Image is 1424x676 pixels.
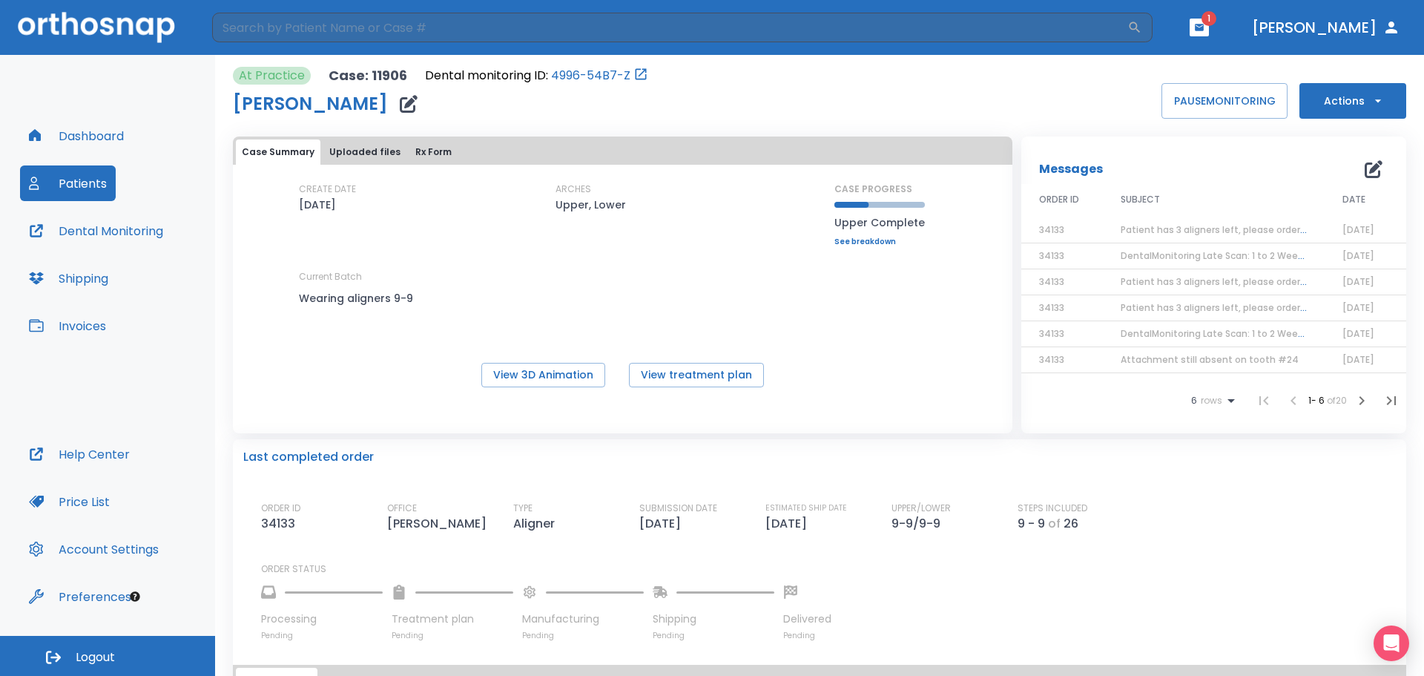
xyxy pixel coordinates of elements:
p: Treatment plan [392,611,513,627]
p: Case: 11906 [329,67,407,85]
span: 34133 [1039,249,1064,262]
p: Upper, Lower [556,196,626,214]
img: Orthosnap [18,12,175,42]
input: Search by Patient Name or Case # [212,13,1127,42]
button: Shipping [20,260,117,296]
button: View 3D Animation [481,363,605,387]
span: of 20 [1327,394,1347,407]
button: Case Summary [236,140,320,165]
span: [DATE] [1342,223,1374,236]
p: ORDER STATUS [261,562,1396,576]
p: Pending [653,630,774,641]
p: Pending [783,630,831,641]
button: PAUSEMONITORING [1161,83,1288,119]
p: [DATE] [765,515,813,533]
span: Patient has 3 aligners left, please order next set! [1121,275,1344,288]
p: 34133 [261,515,301,533]
p: Shipping [653,611,774,627]
button: Price List [20,484,119,519]
button: Uploaded files [323,140,406,165]
span: [DATE] [1342,327,1374,340]
h1: [PERSON_NAME] [233,95,388,113]
span: SUBJECT [1121,193,1160,206]
button: Dashboard [20,118,133,154]
span: 1 - 6 [1308,394,1327,407]
button: Dental Monitoring [20,213,172,249]
a: See breakdown [834,237,925,246]
span: 34133 [1039,275,1064,288]
button: Actions [1299,83,1406,119]
span: [DATE] [1342,275,1374,288]
p: 9-9/9-9 [891,515,946,533]
span: Logout [76,649,115,666]
span: [DATE] [1342,353,1374,366]
span: 6 [1191,396,1197,406]
p: At Practice [239,67,305,85]
button: [PERSON_NAME] [1246,14,1406,41]
span: 34133 [1039,223,1064,236]
span: Patient has 3 aligners left, please order next set! [1121,223,1344,236]
span: DentalMonitoring Late Scan: 1 to 2 Weeks Notification [1121,249,1364,262]
a: 4996-54B7-Z [551,67,630,85]
p: CREATE DATE [299,183,356,196]
p: [DATE] [299,196,336,214]
button: Help Center [20,436,139,472]
p: Messages [1039,160,1103,178]
span: 34133 [1039,327,1064,340]
p: Current Batch [299,270,432,283]
p: 26 [1064,515,1078,533]
p: OFFICE [387,502,417,515]
div: Open Intercom Messenger [1374,626,1409,661]
p: Upper Complete [834,214,925,232]
span: Patient has 3 aligners left, please order next set! [1121,301,1344,314]
span: [DATE] [1342,249,1374,262]
button: Preferences [20,579,140,614]
button: Patients [20,165,116,201]
p: SUBMISSION DATE [639,502,717,515]
p: TYPE [513,502,533,515]
p: STEPS INCLUDED [1018,502,1087,515]
p: 9 - 9 [1018,515,1045,533]
p: Pending [261,630,383,641]
p: Pending [522,630,644,641]
span: ORDER ID [1039,193,1079,206]
span: [DATE] [1342,301,1374,314]
p: [DATE] [639,515,687,533]
p: ARCHES [556,183,591,196]
span: 34133 [1039,301,1064,314]
p: ORDER ID [261,502,300,515]
div: Open patient in dental monitoring portal [425,67,648,85]
p: Processing [261,611,383,627]
button: Rx Form [409,140,458,165]
p: Delivered [783,611,831,627]
p: of [1048,515,1061,533]
p: Wearing aligners 9-9 [299,289,432,307]
p: Last completed order [243,448,374,466]
p: ESTIMATED SHIP DATE [765,502,847,515]
button: Invoices [20,308,115,344]
span: DentalMonitoring Late Scan: 1 to 2 Weeks Notification [1121,327,1364,340]
p: [PERSON_NAME] [387,515,492,533]
p: Dental monitoring ID: [425,67,548,85]
button: View treatment plan [629,363,764,387]
p: UPPER/LOWER [891,502,951,515]
p: CASE PROGRESS [834,183,925,196]
span: rows [1197,396,1222,406]
span: Attachment still absent on tooth #24 [1121,353,1299,366]
p: Pending [392,630,513,641]
div: tabs [236,140,1009,165]
p: Manufacturing [522,611,644,627]
div: Tooltip anchor [128,590,142,603]
span: DATE [1342,193,1365,206]
span: 34133 [1039,353,1064,366]
button: Account Settings [20,531,168,567]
